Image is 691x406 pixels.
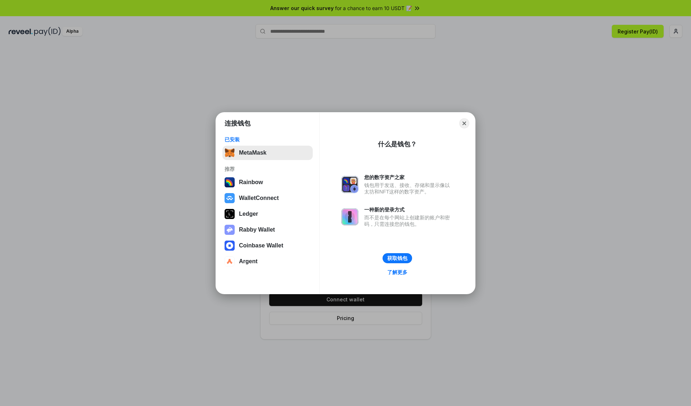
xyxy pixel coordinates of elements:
[383,253,412,263] button: 获取钱包
[225,241,235,251] img: svg+xml,%3Csvg%20width%3D%2228%22%20height%3D%2228%22%20viewBox%3D%220%200%2028%2028%22%20fill%3D...
[341,176,358,193] img: svg+xml,%3Csvg%20xmlns%3D%22http%3A%2F%2Fwww.w3.org%2F2000%2Fsvg%22%20fill%3D%22none%22%20viewBox...
[239,227,275,233] div: Rabby Wallet
[222,175,313,190] button: Rainbow
[387,269,407,275] div: 了解更多
[239,242,283,249] div: Coinbase Wallet
[239,258,258,265] div: Argent
[364,174,453,181] div: 您的数字资产之家
[225,136,311,143] div: 已安装
[239,179,263,186] div: Rainbow
[225,166,311,172] div: 推荐
[222,207,313,221] button: Ledger
[239,211,258,217] div: Ledger
[225,148,235,158] img: svg+xml,%3Csvg%20fill%3D%22none%22%20height%3D%2233%22%20viewBox%3D%220%200%2035%2033%22%20width%...
[225,193,235,203] img: svg+xml,%3Csvg%20width%3D%2228%22%20height%3D%2228%22%20viewBox%3D%220%200%2028%2028%22%20fill%3D...
[387,255,407,261] div: 获取钱包
[364,206,453,213] div: 一种新的登录方式
[459,118,469,128] button: Close
[364,214,453,227] div: 而不是在每个网站上创建新的账户和密码，只需连接您的钱包。
[222,191,313,205] button: WalletConnect
[378,140,417,149] div: 什么是钱包？
[222,254,313,269] button: Argent
[225,225,235,235] img: svg+xml,%3Csvg%20xmlns%3D%22http%3A%2F%2Fwww.w3.org%2F2000%2Fsvg%22%20fill%3D%22none%22%20viewBox...
[225,177,235,187] img: svg+xml,%3Csvg%20width%3D%22120%22%20height%3D%22120%22%20viewBox%3D%220%200%20120%20120%22%20fil...
[341,208,358,225] img: svg+xml,%3Csvg%20xmlns%3D%22http%3A%2F%2Fwww.w3.org%2F2000%2Fsvg%22%20fill%3D%22none%22%20viewBox...
[239,195,279,201] div: WalletConnect
[239,150,266,156] div: MetaMask
[225,209,235,219] img: svg+xml,%3Csvg%20xmlns%3D%22http%3A%2F%2Fwww.w3.org%2F2000%2Fsvg%22%20width%3D%2228%22%20height%3...
[222,223,313,237] button: Rabby Wallet
[225,119,250,128] h1: 连接钱包
[383,268,412,277] a: 了解更多
[222,146,313,160] button: MetaMask
[222,238,313,253] button: Coinbase Wallet
[364,182,453,195] div: 钱包用于发送、接收、存储和显示像以太坊和NFT这样的数字资产。
[225,256,235,266] img: svg+xml,%3Csvg%20width%3D%2228%22%20height%3D%2228%22%20viewBox%3D%220%200%2028%2028%22%20fill%3D...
